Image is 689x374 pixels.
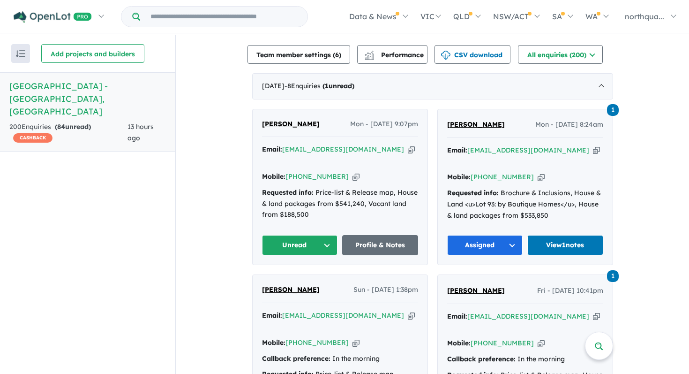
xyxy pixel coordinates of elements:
[285,172,349,181] a: [PHONE_NUMBER]
[262,354,330,363] strong: Callback preference:
[537,285,603,297] span: Fri - [DATE] 10:41pm
[262,235,338,255] button: Unread
[9,122,127,144] div: 200 Enquir ies
[447,120,505,129] span: [PERSON_NAME]
[262,284,320,296] a: [PERSON_NAME]
[41,44,144,63] button: Add projects and builders
[447,173,471,181] strong: Mobile:
[447,286,505,295] span: [PERSON_NAME]
[57,122,65,131] span: 84
[262,187,418,221] div: Price-list & Release map, House & land packages from $541,240, Vacant land from $188,500
[434,45,510,64] button: CSV download
[518,45,603,64] button: All enquiries (200)
[527,235,603,255] a: View1notes
[607,103,619,116] a: 1
[262,285,320,294] span: [PERSON_NAME]
[262,353,418,365] div: In the morning
[441,51,450,60] img: download icon
[365,51,373,56] img: line-chart.svg
[471,339,534,347] a: [PHONE_NUMBER]
[607,270,619,282] span: 1
[335,51,339,59] span: 6
[262,172,285,181] strong: Mobile:
[607,104,619,116] span: 1
[538,172,545,182] button: Copy
[467,146,589,154] a: [EMAIL_ADDRESS][DOMAIN_NAME]
[285,82,354,90] span: - 8 Enquir ies
[262,188,314,197] strong: Requested info:
[365,53,374,60] img: bar-chart.svg
[535,119,603,130] span: Mon - [DATE] 8:24am
[366,51,424,59] span: Performance
[447,188,603,221] div: Brochure & Inclusions, House & Land <u>Lot 93: by Boutique Homes</u>, House & land packages from ...
[247,45,350,64] button: Team member settings (6)
[625,12,664,21] span: northqua...
[342,235,418,255] a: Profile & Notes
[262,119,320,130] a: [PERSON_NAME]
[607,269,619,282] a: 1
[447,355,516,363] strong: Callback preference:
[13,133,52,143] span: CASHBACK
[55,122,91,131] strong: ( unread)
[538,338,545,348] button: Copy
[357,45,427,64] button: Performance
[322,82,354,90] strong: ( unread)
[325,82,329,90] span: 1
[447,354,603,365] div: In the morning
[9,80,166,118] h5: [GEOGRAPHIC_DATA] - [GEOGRAPHIC_DATA] , [GEOGRAPHIC_DATA]
[352,338,359,348] button: Copy
[471,173,534,181] a: [PHONE_NUMBER]
[447,146,467,154] strong: Email:
[353,284,418,296] span: Sun - [DATE] 1:38pm
[262,145,282,153] strong: Email:
[14,11,92,23] img: Openlot PRO Logo White
[262,120,320,128] span: [PERSON_NAME]
[352,172,359,182] button: Copy
[593,145,600,155] button: Copy
[262,338,285,347] strong: Mobile:
[447,312,467,321] strong: Email:
[142,7,306,27] input: Try estate name, suburb, builder or developer
[252,73,613,99] div: [DATE]
[593,312,600,321] button: Copy
[447,189,499,197] strong: Requested info:
[408,145,415,154] button: Copy
[285,338,349,347] a: [PHONE_NUMBER]
[350,119,418,130] span: Mon - [DATE] 9:07pm
[282,145,404,153] a: [EMAIL_ADDRESS][DOMAIN_NAME]
[447,235,523,255] button: Assigned
[127,122,154,142] span: 13 hours ago
[447,119,505,130] a: [PERSON_NAME]
[447,339,471,347] strong: Mobile:
[408,311,415,321] button: Copy
[467,312,589,321] a: [EMAIL_ADDRESS][DOMAIN_NAME]
[16,50,25,57] img: sort.svg
[282,311,404,320] a: [EMAIL_ADDRESS][DOMAIN_NAME]
[262,311,282,320] strong: Email:
[447,285,505,297] a: [PERSON_NAME]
